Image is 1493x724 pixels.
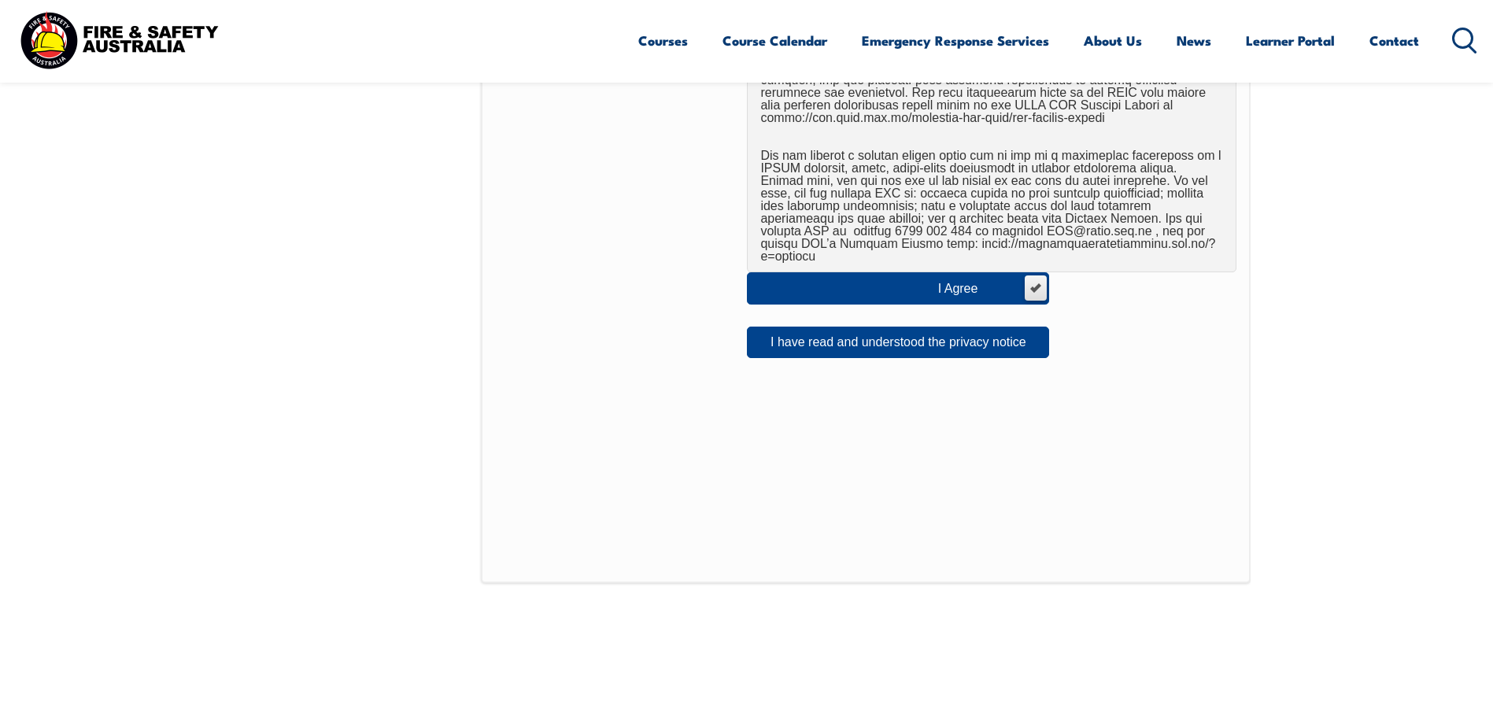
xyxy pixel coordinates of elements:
[938,283,1010,295] div: I Agree
[1084,20,1142,61] a: About Us
[747,327,1049,358] button: I have read and understood the privacy notice
[1246,20,1335,61] a: Learner Portal
[722,20,827,61] a: Course Calendar
[1177,20,1211,61] a: News
[638,20,688,61] a: Courses
[1369,20,1419,61] a: Contact
[862,20,1049,61] a: Emergency Response Services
